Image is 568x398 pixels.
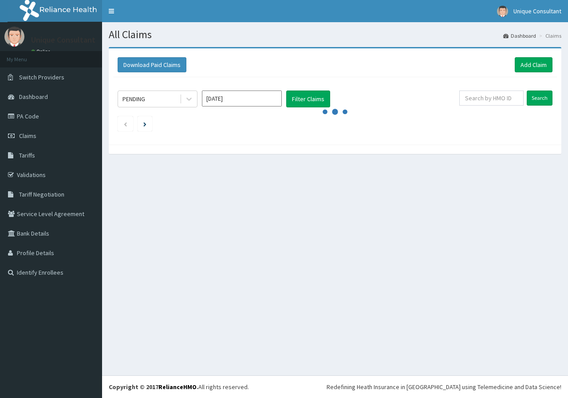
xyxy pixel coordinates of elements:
a: Previous page [123,120,127,128]
button: Filter Claims [286,91,330,107]
div: PENDING [122,95,145,103]
strong: Copyright © 2017 . [109,383,198,391]
a: RelianceHMO [158,383,197,391]
a: Next page [143,120,146,128]
button: Download Paid Claims [118,57,186,72]
img: User Image [4,27,24,47]
span: Tariffs [19,151,35,159]
p: Unique Consultant [31,36,95,44]
a: Add Claim [515,57,552,72]
div: Redefining Heath Insurance in [GEOGRAPHIC_DATA] using Telemedicine and Data Science! [327,382,561,391]
a: Dashboard [503,32,536,39]
footer: All rights reserved. [102,375,568,398]
span: Switch Providers [19,73,64,81]
input: Search [527,91,552,106]
input: Search by HMO ID [459,91,524,106]
span: Claims [19,132,36,140]
a: Online [31,48,52,55]
span: Unique Consultant [513,7,561,15]
svg: audio-loading [322,99,348,125]
li: Claims [537,32,561,39]
h1: All Claims [109,29,561,40]
img: User Image [497,6,508,17]
span: Dashboard [19,93,48,101]
span: Tariff Negotiation [19,190,64,198]
input: Select Month and Year [202,91,282,106]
